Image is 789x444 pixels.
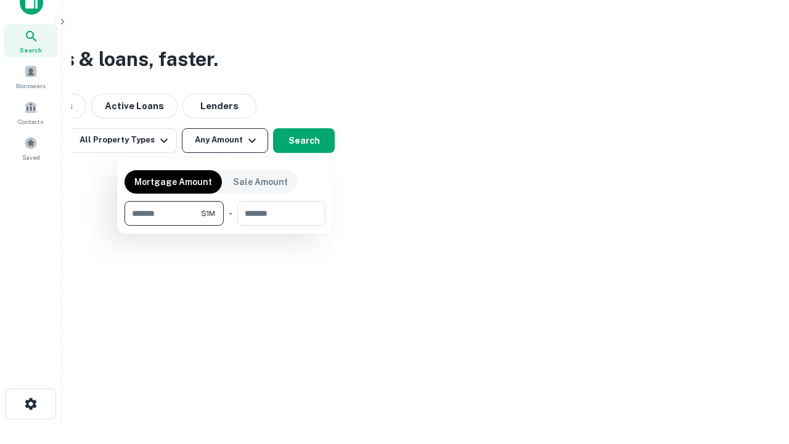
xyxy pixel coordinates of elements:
[201,208,215,219] span: $1M
[134,175,212,189] p: Mortgage Amount
[229,201,232,226] div: -
[727,306,789,365] iframe: Chat Widget
[233,175,288,189] p: Sale Amount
